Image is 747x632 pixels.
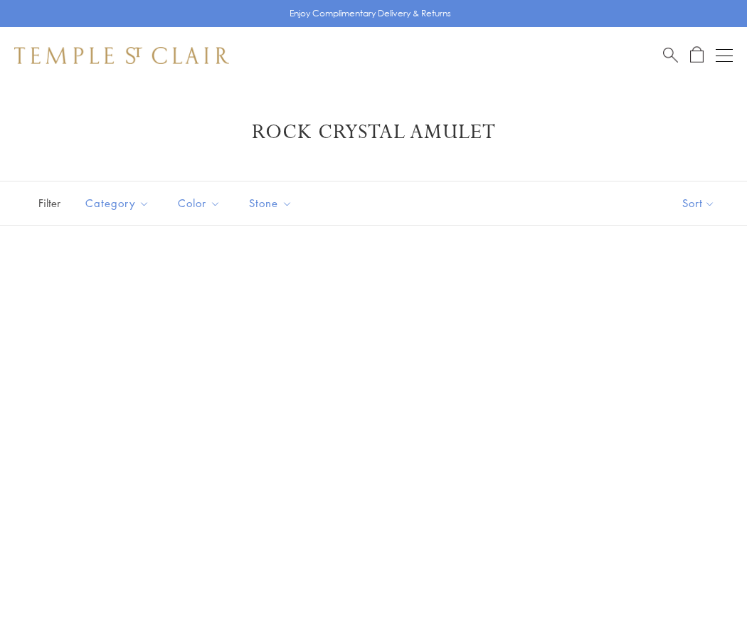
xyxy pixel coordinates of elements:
[167,187,231,219] button: Color
[290,6,451,21] p: Enjoy Complimentary Delivery & Returns
[238,187,303,219] button: Stone
[78,194,160,212] span: Category
[36,120,711,145] h1: Rock Crystal Amulet
[650,181,747,225] button: Show sort by
[75,187,160,219] button: Category
[242,194,303,212] span: Stone
[690,46,704,64] a: Open Shopping Bag
[716,47,733,64] button: Open navigation
[14,47,229,64] img: Temple St. Clair
[663,46,678,64] a: Search
[171,194,231,212] span: Color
